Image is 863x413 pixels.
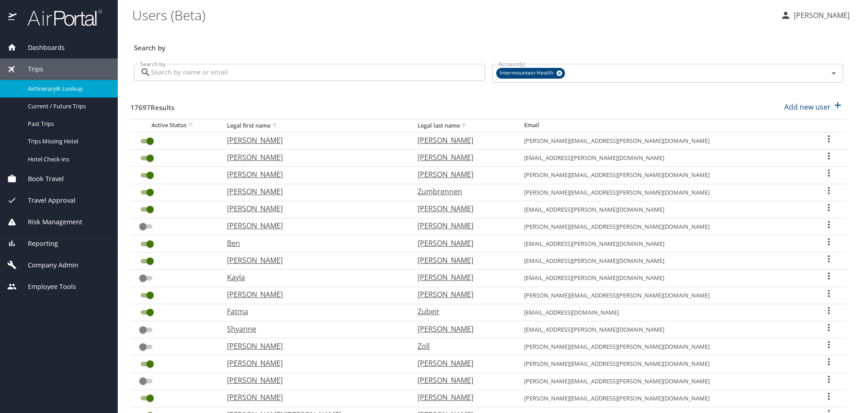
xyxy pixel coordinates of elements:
p: Zubeir [418,306,506,317]
p: [PERSON_NAME] [418,392,506,403]
p: [PERSON_NAME] [227,392,400,403]
img: airportal-logo.png [18,9,102,27]
span: Risk Management [17,217,82,227]
span: Employee Tools [17,282,76,292]
span: Trips [17,64,43,74]
p: [PERSON_NAME] [227,169,400,180]
td: [PERSON_NAME][EMAIL_ADDRESS][PERSON_NAME][DOMAIN_NAME] [517,167,810,184]
p: Shyanne [227,324,400,334]
p: [PERSON_NAME] [227,255,400,266]
p: Kayla [227,272,400,283]
span: Travel Approval [17,195,76,205]
p: [PERSON_NAME] [791,10,850,21]
p: [PERSON_NAME] [418,203,506,214]
td: [PERSON_NAME][EMAIL_ADDRESS][PERSON_NAME][DOMAIN_NAME] [517,287,810,304]
p: [PERSON_NAME] [418,238,506,249]
span: Airtinerary® Lookup [28,84,107,93]
td: [EMAIL_ADDRESS][PERSON_NAME][DOMAIN_NAME] [517,150,810,167]
p: [PERSON_NAME] [227,135,400,146]
td: [EMAIL_ADDRESS][PERSON_NAME][DOMAIN_NAME] [517,201,810,218]
button: sort [460,122,469,130]
p: [PERSON_NAME] [418,135,506,146]
span: Reporting [17,239,58,249]
img: icon-airportal.png [8,9,18,27]
th: Active Status [130,119,220,132]
button: Open [827,67,840,80]
div: Intermountain Health [496,68,565,79]
td: [PERSON_NAME][EMAIL_ADDRESS][PERSON_NAME][DOMAIN_NAME] [517,338,810,355]
button: [PERSON_NAME] [777,7,853,23]
td: [PERSON_NAME][EMAIL_ADDRESS][PERSON_NAME][DOMAIN_NAME] [517,373,810,390]
td: [EMAIL_ADDRESS][PERSON_NAME][DOMAIN_NAME] [517,253,810,270]
p: [PERSON_NAME] [227,220,400,231]
th: Legal first name [220,119,410,132]
p: [PERSON_NAME] [418,255,506,266]
p: [PERSON_NAME] [418,152,506,163]
span: Dashboards [17,43,65,53]
span: Hotel Check-ins [28,155,107,164]
p: [PERSON_NAME] [418,220,506,231]
p: [PERSON_NAME] [227,152,400,163]
button: sort [187,121,196,130]
th: Legal last name [410,119,517,132]
h1: Users (Beta) [132,1,773,29]
span: Trips Missing Hotel [28,137,107,146]
td: [EMAIL_ADDRESS][PERSON_NAME][DOMAIN_NAME] [517,321,810,338]
p: [PERSON_NAME] [418,375,506,386]
h3: Search by [134,37,843,53]
td: [PERSON_NAME][EMAIL_ADDRESS][PERSON_NAME][DOMAIN_NAME] [517,355,810,373]
button: Add new user [781,97,847,117]
p: [PERSON_NAME] [227,341,400,351]
td: [PERSON_NAME][EMAIL_ADDRESS][PERSON_NAME][DOMAIN_NAME] [517,218,810,235]
p: [PERSON_NAME] [227,289,400,300]
span: Past Trips [28,120,107,128]
p: [PERSON_NAME] [418,324,506,334]
th: Email [517,119,810,132]
p: Zumbrennen [418,186,506,197]
td: [EMAIL_ADDRESS][PERSON_NAME][DOMAIN_NAME] [517,270,810,287]
span: Company Admin [17,260,78,270]
p: [PERSON_NAME] [418,272,506,283]
td: [PERSON_NAME][EMAIL_ADDRESS][PERSON_NAME][DOMAIN_NAME] [517,184,810,201]
p: Zoll [418,341,506,351]
td: [PERSON_NAME][EMAIL_ADDRESS][PERSON_NAME][DOMAIN_NAME] [517,390,810,407]
p: Fatma [227,306,400,317]
p: Ben [227,238,400,249]
p: [PERSON_NAME] [418,169,506,180]
p: [PERSON_NAME] [227,186,400,197]
span: Book Travel [17,174,64,184]
span: Current / Future Trips [28,102,107,111]
h3: 17697 Results [130,97,174,113]
p: [PERSON_NAME] [227,375,400,386]
p: [PERSON_NAME] [418,358,506,369]
p: Add new user [784,102,831,112]
p: [PERSON_NAME] [418,289,506,300]
td: [EMAIL_ADDRESS][PERSON_NAME][DOMAIN_NAME] [517,235,810,253]
p: [PERSON_NAME] [227,358,400,369]
button: sort [271,122,280,130]
td: [EMAIL_ADDRESS][DOMAIN_NAME] [517,304,810,321]
p: [PERSON_NAME] [227,203,400,214]
input: Search by name or email [151,64,485,81]
span: Intermountain Health [496,68,559,78]
td: [PERSON_NAME][EMAIL_ADDRESS][PERSON_NAME][DOMAIN_NAME] [517,132,810,149]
